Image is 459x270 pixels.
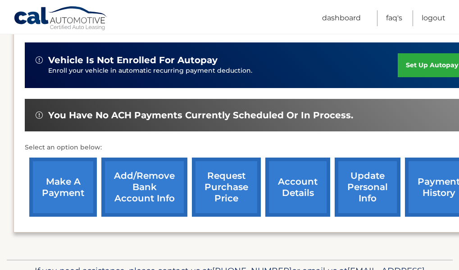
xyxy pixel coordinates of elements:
a: Add/Remove bank account info [101,158,187,217]
a: account details [265,158,330,217]
a: request purchase price [192,158,261,217]
a: Logout [422,10,445,26]
p: Enroll your vehicle in automatic recurring payment deduction. [48,66,398,76]
a: Dashboard [322,10,361,26]
a: make a payment [29,158,97,217]
a: update personal info [335,158,400,217]
img: alert-white.svg [36,56,43,64]
a: FAQ's [386,10,402,26]
a: Cal Automotive [14,6,108,32]
img: alert-white.svg [36,112,43,119]
span: vehicle is not enrolled for autopay [48,55,218,66]
span: You have no ACH payments currently scheduled or in process. [48,110,353,121]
